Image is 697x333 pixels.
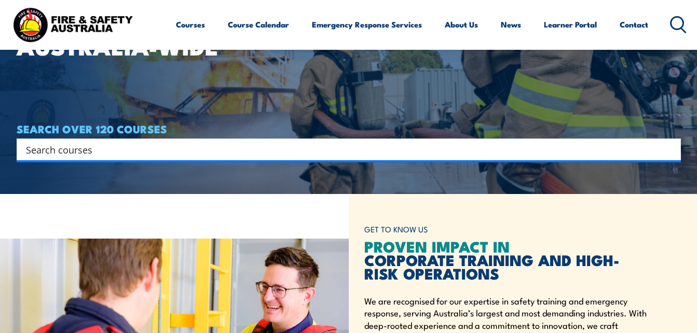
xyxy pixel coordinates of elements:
span: PROVEN IMPACT IN [364,234,510,258]
a: News [501,12,521,37]
button: Search magnifier button [663,142,677,157]
h4: SEARCH OVER 120 COURSES [17,123,681,134]
form: Search form [28,142,660,157]
a: Emergency Response Services [312,12,422,37]
input: Search input [26,142,658,157]
a: Learner Portal [544,12,597,37]
h6: GET TO KNOW US [364,220,649,239]
a: Courses [176,12,205,37]
a: Course Calendar [228,12,289,37]
a: About Us [445,12,478,37]
a: Contact [620,12,648,37]
h2: CORPORATE TRAINING AND HIGH-RISK OPERATIONS [364,239,649,280]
